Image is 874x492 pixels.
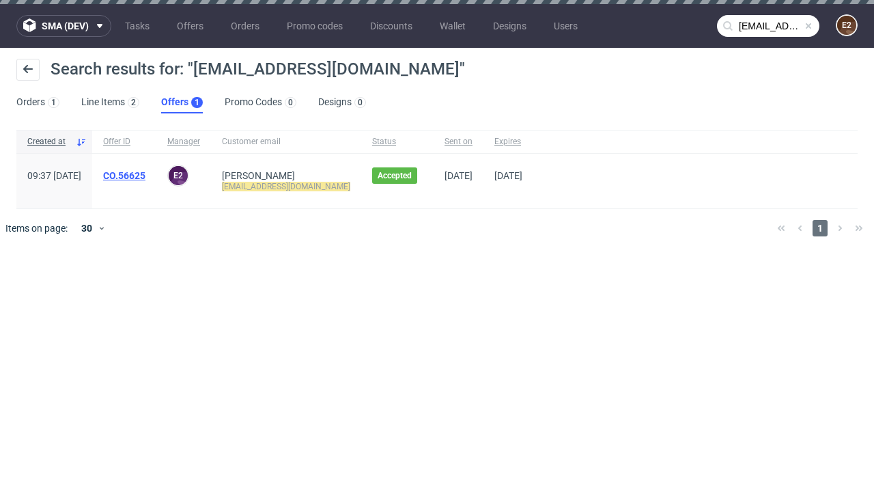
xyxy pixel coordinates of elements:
a: Designs0 [318,92,366,113]
a: [PERSON_NAME] [222,170,295,181]
button: sma (dev) [16,15,111,37]
a: Designs [485,15,535,37]
div: 0 [358,98,363,107]
span: Customer email [222,136,350,148]
a: CO.56625 [103,170,145,181]
span: Manager [167,136,200,148]
span: Search results for: "[EMAIL_ADDRESS][DOMAIN_NAME]" [51,59,465,79]
div: 1 [51,98,56,107]
a: Tasks [117,15,158,37]
div: 0 [288,98,293,107]
mark: [EMAIL_ADDRESS][DOMAIN_NAME] [222,182,350,191]
span: Offer ID [103,136,145,148]
div: 30 [73,219,98,238]
div: 1 [195,98,199,107]
span: Accepted [378,170,412,181]
figcaption: e2 [169,166,188,185]
a: Promo codes [279,15,351,37]
a: Orders1 [16,92,59,113]
span: Expires [494,136,522,148]
a: Users [546,15,586,37]
span: [DATE] [494,170,522,181]
span: Sent on [445,136,473,148]
span: 1 [813,220,828,236]
span: 09:37 [DATE] [27,170,81,181]
figcaption: e2 [837,16,856,35]
a: Promo Codes0 [225,92,296,113]
div: 2 [131,98,136,107]
span: Status [372,136,423,148]
a: Discounts [362,15,421,37]
span: Items on page: [5,221,68,235]
a: Offers1 [161,92,203,113]
span: [DATE] [445,170,473,181]
a: Offers [169,15,212,37]
a: Orders [223,15,268,37]
a: Wallet [432,15,474,37]
span: Created at [27,136,70,148]
span: sma (dev) [42,21,89,31]
a: Line Items2 [81,92,139,113]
